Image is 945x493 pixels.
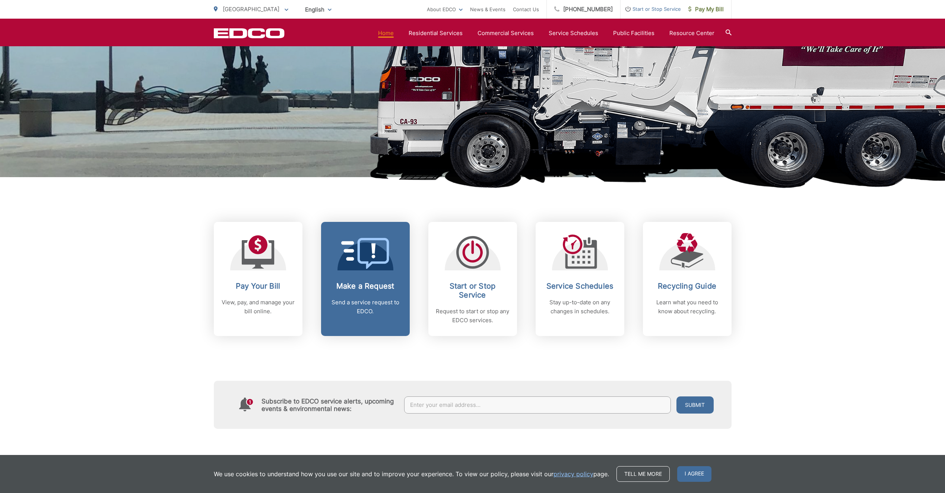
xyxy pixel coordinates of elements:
a: Home [378,29,394,38]
a: About EDCO [427,5,463,14]
a: Service Schedules Stay up-to-date on any changes in schedules. [536,222,624,336]
a: Commercial Services [478,29,534,38]
a: EDCD logo. Return to the homepage. [214,28,285,38]
a: Tell me more [616,466,670,482]
span: [GEOGRAPHIC_DATA] [223,6,279,13]
a: News & Events [470,5,505,14]
h2: Recycling Guide [650,282,724,291]
p: Send a service request to EDCO. [329,298,402,316]
a: Public Facilities [613,29,654,38]
h2: Start or Stop Service [436,282,510,299]
h2: Service Schedules [543,282,617,291]
span: I agree [677,466,711,482]
a: Resource Center [669,29,714,38]
a: Residential Services [409,29,463,38]
a: Service Schedules [549,29,598,38]
a: Make a Request Send a service request to EDCO. [321,222,410,336]
a: Pay Your Bill View, pay, and manage your bill online. [214,222,302,336]
h2: Pay Your Bill [221,282,295,291]
a: privacy policy [554,470,593,478]
a: Contact Us [513,5,539,14]
span: English [299,3,337,16]
h4: Subscribe to EDCO service alerts, upcoming events & environmental news: [261,398,397,412]
p: Request to start or stop any EDCO services. [436,307,510,325]
a: Recycling Guide Learn what you need to know about recycling. [643,222,732,336]
p: We use cookies to understand how you use our site and to improve your experience. To view our pol... [214,470,609,478]
p: Learn what you need to know about recycling. [650,298,724,316]
p: Stay up-to-date on any changes in schedules. [543,298,617,316]
input: Enter your email address... [404,396,671,414]
button: Submit [676,396,714,414]
p: View, pay, and manage your bill online. [221,298,295,316]
span: Pay My Bill [688,5,724,14]
h2: Make a Request [329,282,402,291]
